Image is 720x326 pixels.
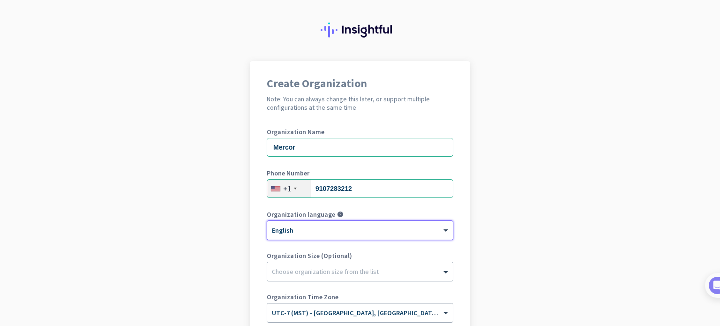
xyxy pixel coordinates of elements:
label: Organization language [267,211,335,218]
input: What is the name of your organization? [267,138,453,157]
label: Organization Name [267,129,453,135]
div: +1 [283,184,291,193]
label: Organization Time Zone [267,294,453,300]
label: Organization Size (Optional) [267,252,453,259]
h2: Note: You can always change this later, or support multiple configurations at the same time [267,95,453,112]
h1: Create Organization [267,78,453,89]
i: help [337,211,344,218]
label: Phone Number [267,170,453,176]
img: Insightful [321,23,399,38]
input: 201-555-0123 [267,179,453,198]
